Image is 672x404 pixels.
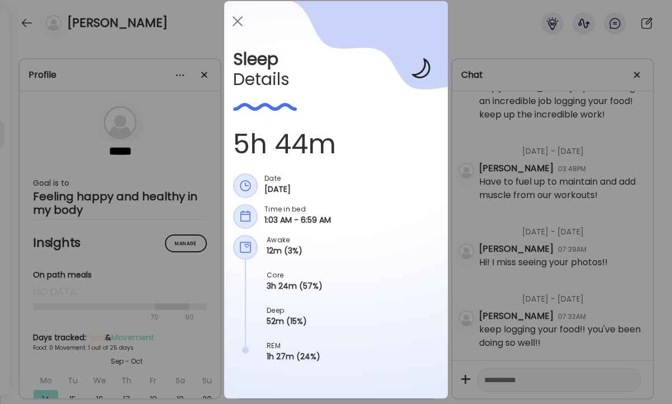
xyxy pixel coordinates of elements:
div: 5h 44m [233,124,336,165]
div: Deep [267,306,323,316]
div: Awake [267,235,323,245]
div: 1h 27m (24%) [267,351,323,376]
h1: Details [233,69,439,90]
div: Core [267,270,323,280]
div: REM [267,341,323,351]
h1: Sleep [233,49,439,69]
div: 12m (3%) [267,245,323,270]
div: 3h 24m (57%) [267,280,323,306]
div: 52m (15%) [267,316,323,341]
